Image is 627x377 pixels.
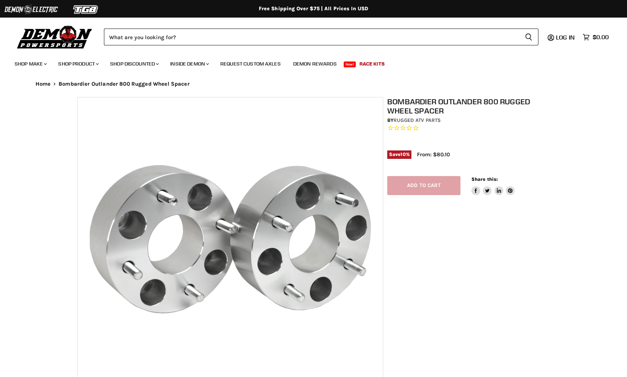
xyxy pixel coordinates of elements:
[553,34,579,41] a: Log in
[344,61,356,67] span: New!
[417,151,450,158] span: From: $80.10
[9,53,607,71] ul: Main menu
[288,56,342,71] a: Demon Rewards
[471,176,498,182] span: Share this:
[215,56,286,71] a: Request Custom Axles
[36,81,51,87] a: Home
[21,5,607,12] div: Free Shipping Over $75 | All Prices In USD
[21,81,607,87] nav: Breadcrumbs
[593,34,609,41] span: $0.00
[354,56,390,71] a: Race Kits
[387,124,554,132] span: Rated 0.0 out of 5 stars 0 reviews
[53,56,103,71] a: Shop Product
[556,34,575,41] span: Log in
[519,29,538,45] button: Search
[387,150,411,158] span: Save %
[104,29,519,45] input: Search
[387,97,554,115] h1: Bombardier Outlander 800 Rugged Wheel Spacer
[59,3,113,16] img: TGB Logo 2
[471,176,515,195] aside: Share this:
[105,56,163,71] a: Shop Discounted
[393,117,441,123] a: Rugged ATV Parts
[387,116,554,124] div: by
[59,81,190,87] span: Bombardier Outlander 800 Rugged Wheel Spacer
[165,56,213,71] a: Inside Demon
[15,24,95,50] img: Demon Powersports
[104,29,538,45] form: Product
[4,3,59,16] img: Demon Electric Logo 2
[579,32,612,42] a: $0.00
[9,56,51,71] a: Shop Make
[400,152,406,157] span: 10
